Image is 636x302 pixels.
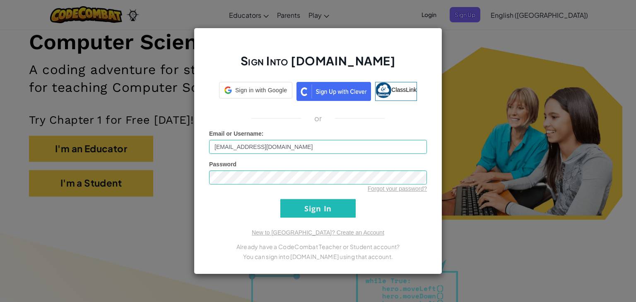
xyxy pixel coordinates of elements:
p: Already have a CodeCombat Teacher or Student account? [209,242,427,252]
h2: Sign Into [DOMAIN_NAME] [209,53,427,77]
input: Sign In [280,199,356,218]
a: Forgot your password? [368,185,427,192]
span: Email or Username [209,130,262,137]
p: or [314,113,322,123]
p: You can sign into [DOMAIN_NAME] using that account. [209,252,427,261]
span: Password [209,161,236,168]
span: Sign in with Google [235,86,287,94]
div: Sign in with Google [219,82,292,98]
a: Sign in with Google [219,82,292,101]
img: classlink-logo-small.png [376,82,391,98]
span: ClassLink [391,86,417,93]
label: : [209,129,264,138]
img: clever_sso_button@2x.png [296,82,371,101]
a: New to [GEOGRAPHIC_DATA]? Create an Account [252,229,384,236]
